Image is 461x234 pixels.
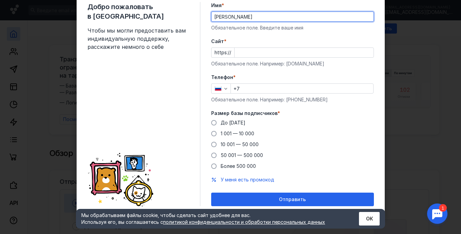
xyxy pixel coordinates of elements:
span: Имя [211,2,222,9]
div: Мы обрабатываем файлы cookie, чтобы сделать сайт удобнее для вас. Используя его, вы соглашаетесь c [81,212,342,226]
span: Чтобы мы могли предоставить вам индивидуальную поддержку, расскажите немного о себе [87,26,189,51]
a: политикой конфиденциальности и обработки персональных данных [163,219,325,225]
button: ОК [359,212,380,226]
span: Cайт [211,38,224,45]
span: Более 500 000 [221,163,256,169]
div: Обязательное поле. Например: [PHONE_NUMBER] [211,96,374,103]
div: 1 [15,4,23,12]
span: Телефон [211,74,233,81]
span: 10 001 — 50 000 [221,141,259,147]
span: Добро пожаловать в [GEOGRAPHIC_DATA] [87,2,189,21]
div: Обязательное поле. Введите ваше имя [211,24,374,31]
span: 1 001 — 10 000 [221,131,254,136]
button: У меня есть промокод [221,176,274,183]
div: Обязательное поле. Например: [DOMAIN_NAME] [211,60,374,67]
span: У меня есть промокод [221,177,274,182]
span: До [DATE] [221,120,245,125]
span: 50 001 — 500 000 [221,152,263,158]
button: Отправить [211,193,374,206]
span: Размер базы подписчиков [211,110,278,117]
span: Отправить [279,197,306,202]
